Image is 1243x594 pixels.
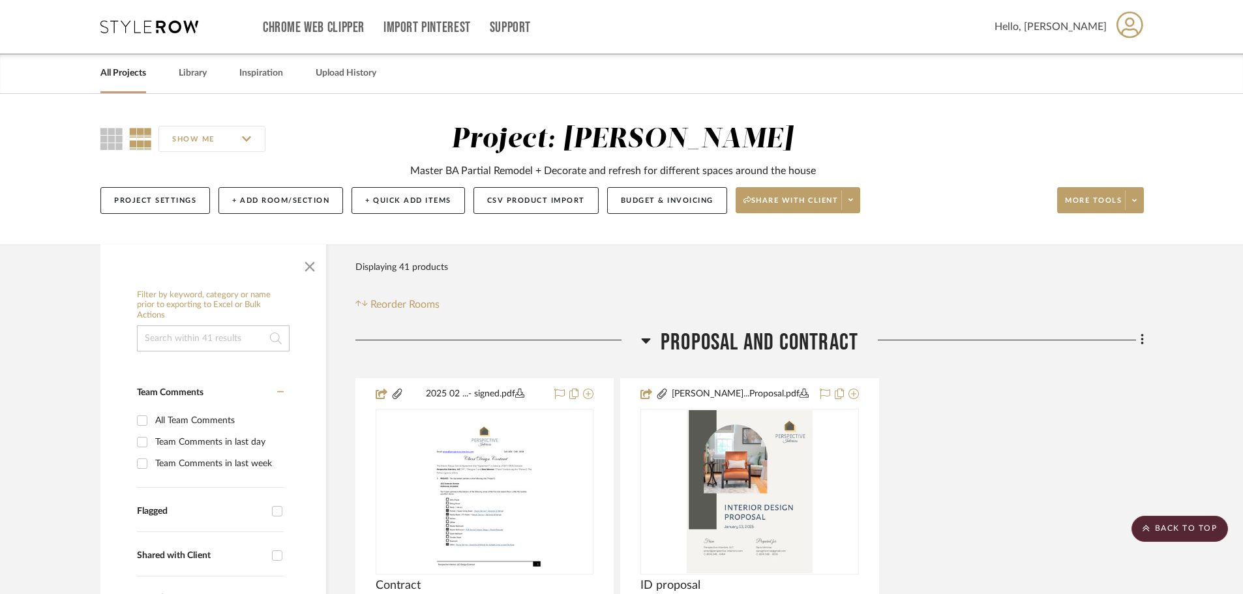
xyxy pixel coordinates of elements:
scroll-to-top-button: BACK TO TOP [1131,516,1228,542]
span: ID proposal [640,578,700,593]
div: Shared with Client [137,550,265,561]
h6: Filter by keyword, category or name prior to exporting to Excel or Bulk Actions [137,290,290,321]
a: Library [179,65,207,82]
button: [PERSON_NAME]...Proposal.pdf [668,387,811,402]
div: Displaying 41 products [355,254,448,280]
button: Reorder Rooms [355,297,440,312]
button: + Quick Add Items [352,187,465,214]
button: Share with client [736,187,861,213]
div: Project: [PERSON_NAME] [451,126,793,153]
img: ID proposal [687,410,813,573]
span: Reorder Rooms [370,297,440,312]
button: Close [297,251,323,277]
a: All Projects [100,65,146,82]
span: Share with client [743,196,839,215]
span: Hello, [PERSON_NAME] [995,19,1107,35]
div: All Team Comments [155,410,280,431]
a: Support [490,22,531,33]
button: + Add Room/Section [218,187,343,214]
button: More tools [1057,187,1144,213]
a: Import Pinterest [383,22,471,33]
button: Budget & Invoicing [607,187,727,214]
span: Proposal and Contract [661,329,858,357]
a: Inspiration [239,65,283,82]
span: More tools [1065,196,1122,215]
span: Contract [376,578,421,593]
div: Team Comments in last week [155,453,280,474]
span: Team Comments [137,388,203,397]
input: Search within 41 results [137,325,290,351]
a: Upload History [316,65,376,82]
button: Project Settings [100,187,210,214]
div: Flagged [137,506,265,517]
button: 2025 02 ...- signed.pdf [404,387,547,402]
div: 0 [641,409,858,574]
a: Chrome Web Clipper [263,22,365,33]
div: Master BA Partial Remodel + Decorate and refresh for different spaces around the house [410,163,816,179]
div: Team Comments in last day [155,432,280,453]
button: CSV Product Import [473,187,599,214]
img: Contract [422,410,548,573]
